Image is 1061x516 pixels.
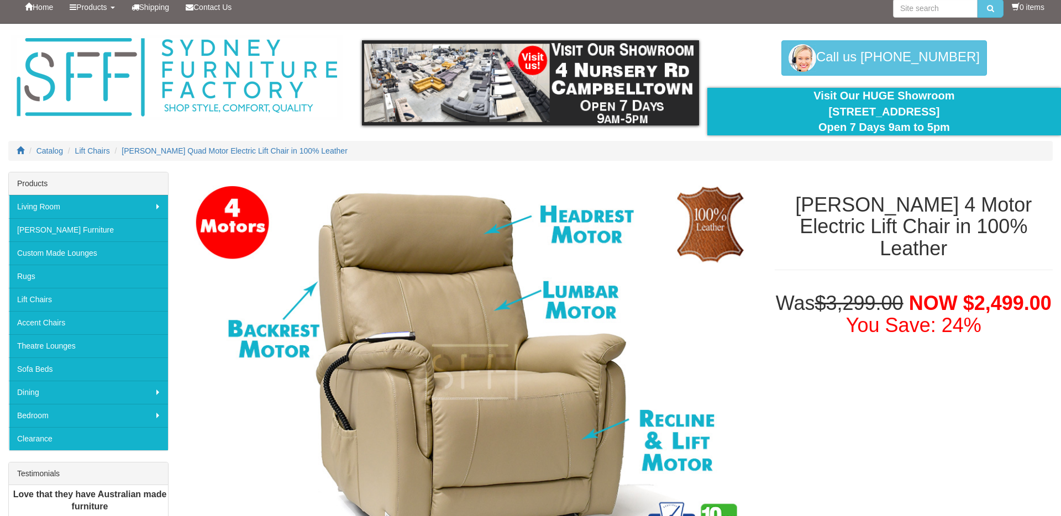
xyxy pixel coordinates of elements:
span: Shipping [139,3,170,12]
img: showroom.gif [362,40,699,125]
a: Dining [9,381,168,404]
h1: [PERSON_NAME] 4 Motor Electric Lift Chair in 100% Leather [775,194,1053,260]
a: Lift Chairs [75,146,110,155]
a: Sofa Beds [9,357,168,381]
a: Lift Chairs [9,288,168,311]
a: Clearance [9,427,168,450]
b: Love that they have Australian made furniture [13,489,167,512]
a: [PERSON_NAME] Quad Motor Electric Lift Chair in 100% Leather [122,146,348,155]
a: Accent Chairs [9,311,168,334]
a: [PERSON_NAME] Furniture [9,218,168,241]
span: NOW $2,499.00 [909,292,1052,314]
a: Custom Made Lounges [9,241,168,265]
h1: Was [775,292,1053,336]
span: Products [76,3,107,12]
span: Contact Us [193,3,232,12]
a: Bedroom [9,404,168,427]
span: Home [33,3,53,12]
a: Living Room [9,195,168,218]
li: 0 items [1012,2,1044,13]
div: Products [9,172,168,195]
a: Catalog [36,146,63,155]
div: Visit Our HUGE Showroom [STREET_ADDRESS] Open 7 Days 9am to 5pm [716,88,1053,135]
a: Rugs [9,265,168,288]
div: Testimonials [9,462,168,485]
a: Theatre Lounges [9,334,168,357]
img: Sydney Furniture Factory [11,35,343,120]
del: $3,299.00 [815,292,903,314]
font: You Save: 24% [846,314,981,336]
